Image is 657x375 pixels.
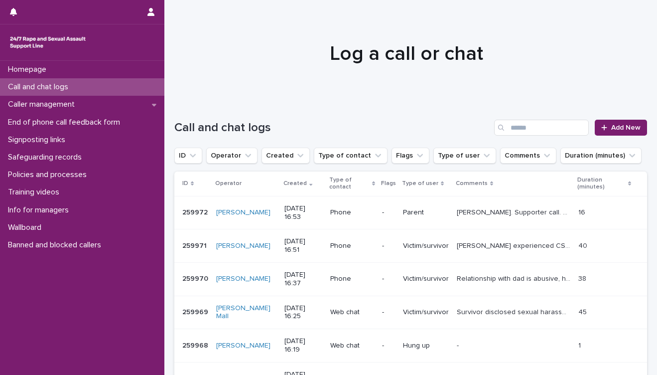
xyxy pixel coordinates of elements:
[182,306,210,317] p: 259969
[578,273,588,283] p: 38
[578,340,583,350] p: 1
[330,208,375,217] p: Phone
[284,237,322,254] p: [DATE] 16:51
[314,148,388,164] button: Type of contact
[182,206,210,217] p: 259972
[8,32,88,52] img: rhQMoQhaT3yELyF149Cw
[4,82,76,92] p: Call and chat logs
[611,124,641,131] span: Add New
[457,273,572,283] p: Relationship with dad is abusive, he controls her and has become dependant on him, feels he owns ...
[433,148,496,164] button: Type of user
[4,100,83,109] p: Caller management
[182,240,209,250] p: 259971
[216,275,270,283] a: [PERSON_NAME]
[382,242,395,250] p: -
[500,148,556,164] button: Comments
[577,175,625,193] p: Duration (minutes)
[182,273,210,283] p: 259970
[182,340,210,350] p: 259968
[216,304,276,321] a: [PERSON_NAME] Mall
[206,148,258,164] button: Operator
[216,208,270,217] a: [PERSON_NAME]
[578,306,589,317] p: 45
[174,262,647,296] tr: 259970259970 [PERSON_NAME] [DATE] 16:37Phone-Victim/survivorRelationship with dad is abusive, he ...
[284,304,322,321] p: [DATE] 16:25
[262,148,310,164] button: Created
[284,271,322,288] p: [DATE] 16:37
[494,120,589,136] input: Search
[216,342,270,350] a: [PERSON_NAME]
[174,229,647,263] tr: 259971259971 [PERSON_NAME] [DATE] 16:51Phone-Victim/survivor[PERSON_NAME] experienced CSA by a gr...
[4,205,77,215] p: Info for managers
[329,175,370,193] p: Type of contact
[402,178,438,189] p: Type of user
[381,178,396,189] p: Flags
[457,340,461,350] p: -
[392,148,429,164] button: Flags
[4,153,90,162] p: Safeguarding records
[174,148,202,164] button: ID
[284,204,322,221] p: [DATE] 16:53
[174,42,639,66] h1: Log a call or chat
[403,342,449,350] p: Hung up
[174,296,647,329] tr: 259969259969 [PERSON_NAME] Mall [DATE] 16:25Web chat-Victim/survivorSurvivor disclosed sexual har...
[215,178,242,189] p: Operator
[403,308,449,317] p: Victim/survivor
[4,118,128,127] p: End of phone call feedback form
[330,275,375,283] p: Phone
[382,308,395,317] p: -
[403,208,449,217] p: Parent
[560,148,642,164] button: Duration (minutes)
[4,135,73,145] p: Signposting links
[403,275,449,283] p: Victim/survivor
[174,121,490,135] h1: Call and chat logs
[182,178,188,189] p: ID
[4,240,109,250] p: Banned and blocked callers
[4,65,54,74] p: Homepage
[382,275,395,283] p: -
[4,187,67,197] p: Training videos
[4,170,95,180] p: Policies and processes
[595,120,647,136] a: Add New
[578,206,587,217] p: 16
[330,242,375,250] p: Phone
[284,337,322,354] p: [DATE] 16:19
[330,342,375,350] p: Web chat
[456,178,488,189] p: Comments
[174,196,647,229] tr: 259972259972 [PERSON_NAME] [DATE] 16:53Phone-Parent[PERSON_NAME]. Supporter call. Their daughter ...
[457,240,572,250] p: Jamie experienced CSA by a group of teachers. This happened at age 13 and 16. We discussed his fe...
[457,306,572,317] p: Survivor disclosed sexual harassment, she discussed her feelings around this. Signposted to neare...
[578,240,589,250] p: 40
[330,308,375,317] p: Web chat
[283,178,307,189] p: Created
[457,206,572,217] p: Lynn. Supporter call. Their daughter recently disclosed their uncle sexually abused them when the...
[4,223,49,232] p: Wallboard
[403,242,449,250] p: Victim/survivor
[382,342,395,350] p: -
[216,242,270,250] a: [PERSON_NAME]
[174,329,647,363] tr: 259968259968 [PERSON_NAME] [DATE] 16:19Web chat-Hung up-- 11
[382,208,395,217] p: -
